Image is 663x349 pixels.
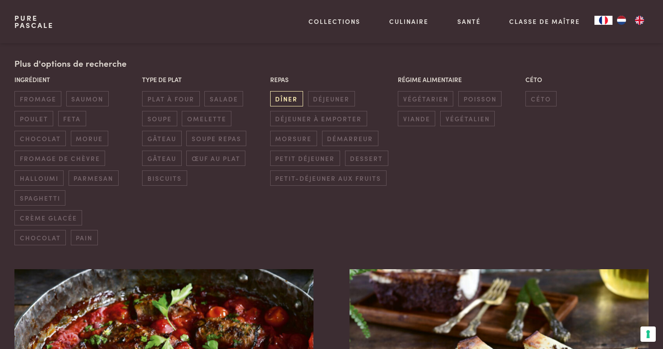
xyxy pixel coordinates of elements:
p: Céto [525,75,649,84]
span: végétalien [440,111,495,126]
span: parmesan [69,170,119,185]
span: chocolat [14,131,66,146]
span: morue [71,131,108,146]
span: déjeuner [308,91,355,106]
span: viande [398,111,435,126]
p: Repas [270,75,393,84]
div: Language [594,16,612,25]
a: Santé [457,17,481,26]
span: soupe repas [186,131,246,146]
p: Ingrédient [14,75,138,84]
span: feta [58,111,86,126]
span: déjeuner à emporter [270,111,367,126]
a: EN [631,16,649,25]
span: démarreur [322,131,378,146]
span: végétarien [398,91,453,106]
span: fromage [14,91,61,106]
span: gâteau [142,131,181,146]
span: petit-déjeuner aux fruits [270,170,387,185]
aside: Language selected: Français [594,16,649,25]
a: FR [594,16,612,25]
span: omelette [182,111,231,126]
span: pain [71,230,98,245]
span: soupe [142,111,177,126]
span: halloumi [14,170,64,185]
a: Collections [308,17,360,26]
span: petit déjeuner [270,151,340,165]
span: morsure [270,131,317,146]
a: NL [612,16,631,25]
button: Vos préférences en matière de consentement pour les technologies de suivi [640,326,656,342]
p: Type de plat [142,75,265,84]
span: plat à four [142,91,199,106]
a: Classe de maître [509,17,580,26]
span: saumon [66,91,109,106]
ul: Language list [612,16,649,25]
span: céto [525,91,556,106]
span: poisson [458,91,502,106]
span: crème glacée [14,210,82,225]
span: œuf au plat [186,151,245,165]
span: fromage de chèvre [14,151,105,165]
span: salade [204,91,243,106]
span: chocolat [14,230,66,245]
span: dîner [270,91,303,106]
span: spaghetti [14,190,65,205]
span: biscuits [142,170,187,185]
p: Régime alimentaire [398,75,521,84]
a: PurePascale [14,14,54,29]
span: gâteau [142,151,181,165]
span: dessert [345,151,388,165]
a: Culinaire [389,17,428,26]
span: poulet [14,111,53,126]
